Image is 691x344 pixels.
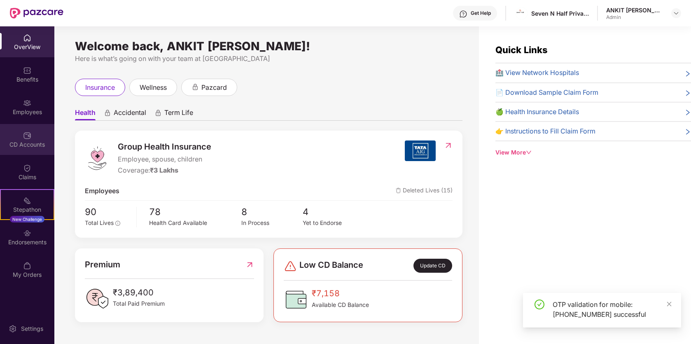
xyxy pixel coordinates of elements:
img: RedirectIcon [245,258,254,271]
span: Total Paid Premium [113,299,165,308]
span: pazcard [201,82,227,93]
div: Yet to Endorse [303,219,364,228]
div: ANKIT [PERSON_NAME] [606,6,664,14]
div: In Process [241,219,303,228]
span: 78 [149,205,241,219]
span: right [684,108,691,117]
span: 90 [85,205,131,219]
span: insurance [85,82,115,93]
span: wellness [140,82,167,93]
img: logo [85,146,110,171]
div: animation [104,109,111,117]
div: View More [495,148,691,157]
span: Employee, spouse, children [118,154,211,164]
div: Health Card Available [149,219,241,228]
span: 🍏 Health Insurance Details [495,107,579,117]
span: 👉 Instructions to Fill Claim Form [495,126,595,136]
img: svg+xml;base64,PHN2ZyBpZD0iQ0RfQWNjb3VudHMiIGRhdGEtbmFtZT0iQ0QgQWNjb3VudHMiIHhtbG5zPSJodHRwOi8vd3... [23,131,31,140]
div: animation [191,83,199,91]
img: svg+xml;base64,PHN2ZyBpZD0iTXlfT3JkZXJzIiBkYXRhLW5hbWU9Ik15IE9yZGVycyIgeG1sbnM9Imh0dHA6Ly93d3cudz... [23,262,31,270]
img: svg+xml;base64,PHN2ZyBpZD0iSGVscC0zMngzMiIgeG1sbnM9Imh0dHA6Ly93d3cudzMub3JnLzIwMDAvc3ZnIiB3aWR0aD... [459,10,467,18]
span: ₹3 Lakhs [150,166,178,174]
div: Update CD [413,259,452,273]
span: Term Life [164,108,193,120]
span: Group Health Insurance [118,140,211,153]
span: 8 [241,205,303,219]
img: svg+xml;base64,PHN2ZyBpZD0iRW1wbG95ZWVzIiB4bWxucz0iaHR0cDovL3d3dy53My5vcmcvMjAwMC9zdmciIHdpZHRoPS... [23,99,31,107]
img: PaidPremiumIcon [85,286,110,311]
span: right [684,69,691,78]
span: 4 [303,205,364,219]
img: svg+xml;base64,PHN2ZyBpZD0iRW5kb3JzZW1lbnRzIiB4bWxucz0iaHR0cDovL3d3dy53My5vcmcvMjAwMC9zdmciIHdpZH... [23,229,31,237]
img: RedirectIcon [444,141,453,150]
img: svg+xml;base64,PHN2ZyBpZD0iRHJvcGRvd24tMzJ4MzIiIHhtbG5zPSJodHRwOi8vd3d3LnczLm9yZy8yMDAwL3N2ZyIgd2... [673,10,679,16]
img: svg+xml;base64,PHN2ZyBpZD0iQmVuZWZpdHMiIHhtbG5zPSJodHRwOi8vd3d3LnczLm9yZy8yMDAwL3N2ZyIgd2lkdGg9Ij... [23,66,31,75]
div: Welcome back, ANKIT [PERSON_NAME]! [75,43,462,49]
span: Premium [85,258,120,271]
span: 📄 Download Sample Claim Form [495,87,598,98]
img: deleteIcon [396,188,401,193]
img: svg+xml;base64,PHN2ZyB4bWxucz0iaHR0cDovL3d3dy53My5vcmcvMjAwMC9zdmciIHdpZHRoPSIyMSIgaGVpZ2h0PSIyMC... [23,197,31,205]
div: OTP validation for mobile: [PHONE_NUMBER] successful [553,300,671,319]
span: Total Lives [85,220,114,226]
img: insurerIcon [405,140,436,161]
span: down [526,150,532,155]
div: Stepathon [1,206,54,214]
span: ₹7,158 [312,287,369,300]
img: CDBalanceIcon [284,287,308,312]
img: svg+xml;base64,PHN2ZyBpZD0iQ2xhaW0iIHhtbG5zPSJodHRwOi8vd3d3LnczLm9yZy8yMDAwL3N2ZyIgd2lkdGg9IjIwIi... [23,164,31,172]
span: right [684,128,691,136]
img: New Pazcare Logo [10,8,63,19]
span: Low CD Balance [299,259,363,273]
span: right [684,89,691,98]
img: svg+xml;base64,PHN2ZyBpZD0iU2V0dGluZy0yMHgyMCIgeG1sbnM9Imh0dHA6Ly93d3cudzMub3JnLzIwMDAvc3ZnIiB3aW... [9,325,17,333]
span: 🏥 View Network Hospitals [495,68,579,78]
span: Quick Links [495,44,548,55]
span: Accidental [114,108,146,120]
span: Health [75,108,96,120]
div: animation [154,109,162,117]
div: Settings [19,325,46,333]
span: info-circle [115,221,120,226]
div: Seven N Half Private Limited [531,9,589,17]
div: Get Help [471,10,491,16]
span: ₹3,89,400 [113,286,165,299]
div: New Challenge [10,216,44,222]
div: Coverage: [118,165,211,176]
div: Here is what’s going on with your team at [GEOGRAPHIC_DATA] [75,54,462,64]
span: Deleted Lives (15) [396,186,453,196]
span: close [666,301,672,307]
img: svg+xml;base64,PHN2ZyBpZD0iSG9tZSIgeG1sbnM9Imh0dHA6Ly93d3cudzMub3JnLzIwMDAvc3ZnIiB3aWR0aD0iMjAiIG... [23,34,31,42]
span: check-circle [535,300,544,309]
img: svg+xml;base64,PHN2ZyBpZD0iRGFuZ2VyLTMyeDMyIiB4bWxucz0iaHR0cDovL3d3dy53My5vcmcvMjAwMC9zdmciIHdpZH... [284,260,297,273]
img: untitled.jpg [516,7,528,19]
span: Available CD Balance [312,300,369,309]
div: Admin [606,14,664,21]
span: Employees [85,186,119,196]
